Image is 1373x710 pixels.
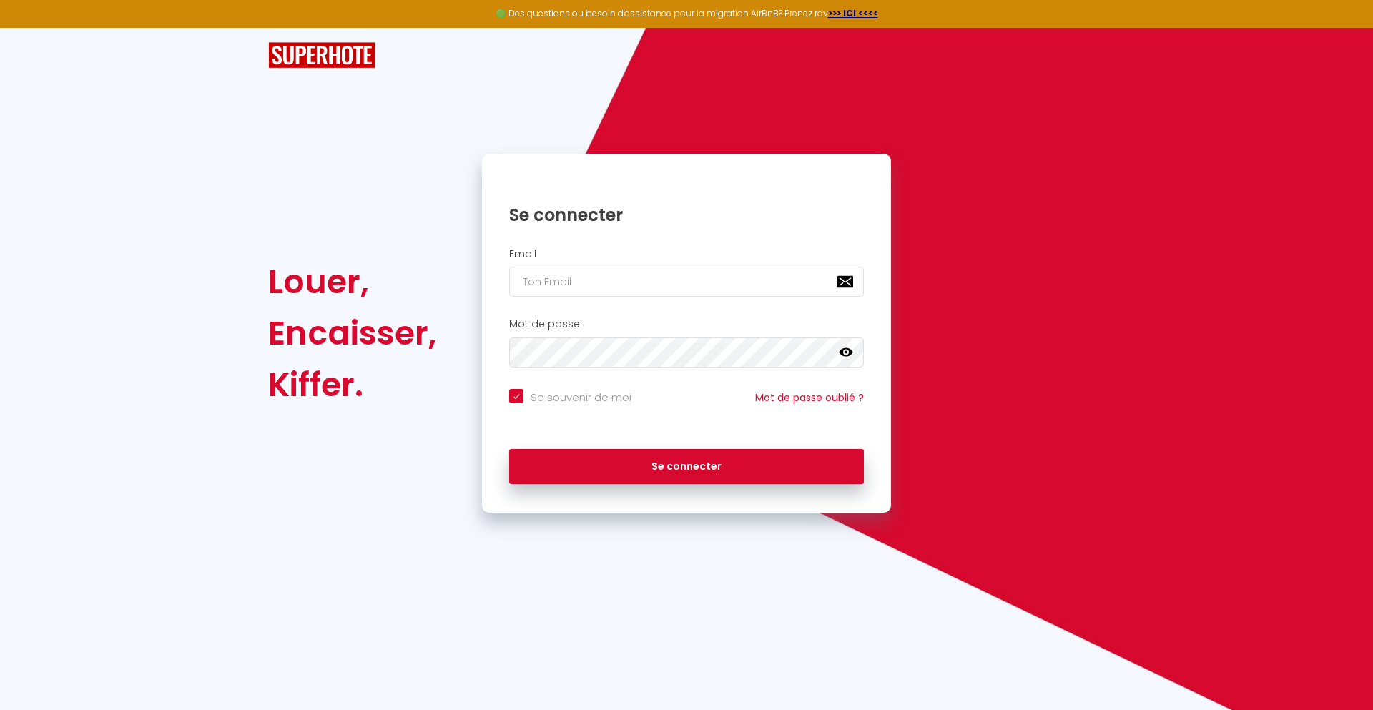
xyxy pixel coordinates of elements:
a: >>> ICI <<<< [828,7,878,19]
div: Louer, [268,256,437,307]
input: Ton Email [509,267,864,297]
h1: Se connecter [509,204,864,226]
button: Se connecter [509,449,864,485]
h2: Mot de passe [509,318,864,330]
div: Kiffer. [268,359,437,410]
h2: Email [509,248,864,260]
a: Mot de passe oublié ? [755,390,864,405]
div: Encaisser, [268,307,437,359]
img: SuperHote logo [268,42,375,69]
